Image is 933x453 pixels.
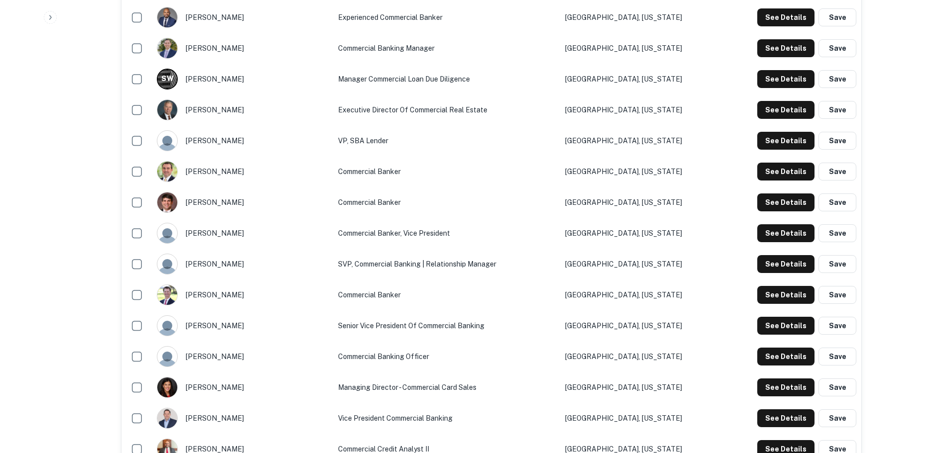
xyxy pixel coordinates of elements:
[333,403,560,434] td: Vice President Commercial Banking
[157,346,328,367] div: [PERSON_NAME]
[333,372,560,403] td: Managing Director - Commercial Card Sales
[333,64,560,94] td: Manager Commercial Loan Due Diligence
[560,125,750,156] td: [GEOGRAPHIC_DATA], [US_STATE]
[560,64,750,94] td: [GEOGRAPHIC_DATA], [US_STATE]
[333,156,560,187] td: Commercial Banker
[157,408,177,428] img: 1621454928135
[333,279,560,310] td: Commercial Banker
[333,249,560,279] td: SVP, Commercial Banking | Relationship Manager
[818,8,856,26] button: Save
[818,378,856,396] button: Save
[757,163,815,181] button: See Details
[157,130,328,151] div: [PERSON_NAME]
[560,279,750,310] td: [GEOGRAPHIC_DATA], [US_STATE]
[818,163,856,181] button: Save
[757,224,815,242] button: See Details
[757,8,815,26] button: See Details
[818,39,856,57] button: Save
[333,2,560,33] td: Experienced Commercial Banker
[818,286,856,304] button: Save
[818,132,856,150] button: Save
[157,7,177,27] img: 1660239655550
[757,348,815,365] button: See Details
[157,38,328,59] div: [PERSON_NAME]
[157,131,177,151] img: 9c8pery4andzj6ohjkjp54ma2
[757,409,815,427] button: See Details
[157,254,328,274] div: [PERSON_NAME]
[757,70,815,88] button: See Details
[157,7,328,28] div: [PERSON_NAME]
[157,377,328,398] div: [PERSON_NAME]
[157,285,177,305] img: 1648131603231
[818,409,856,427] button: Save
[157,100,177,120] img: 1517466083285
[157,347,177,366] img: 9c8pery4andzj6ohjkjp54ma2
[157,161,328,182] div: [PERSON_NAME]
[560,310,750,341] td: [GEOGRAPHIC_DATA], [US_STATE]
[560,249,750,279] td: [GEOGRAPHIC_DATA], [US_STATE]
[818,224,856,242] button: Save
[560,94,750,125] td: [GEOGRAPHIC_DATA], [US_STATE]
[757,193,815,211] button: See Details
[757,378,815,396] button: See Details
[333,310,560,341] td: Senior Vice President of Commercial Banking
[818,70,856,88] button: Save
[157,377,177,397] img: 1566095629096
[157,162,177,181] img: 1633030614492
[333,341,560,372] td: Commercial Banking Officer
[560,372,750,403] td: [GEOGRAPHIC_DATA], [US_STATE]
[157,223,328,244] div: [PERSON_NAME]
[157,408,328,429] div: [PERSON_NAME]
[818,255,856,273] button: Save
[757,286,815,304] button: See Details
[818,348,856,365] button: Save
[560,341,750,372] td: [GEOGRAPHIC_DATA], [US_STATE]
[157,192,328,213] div: [PERSON_NAME]
[757,101,815,119] button: See Details
[157,284,328,305] div: [PERSON_NAME]
[333,33,560,64] td: Commercial Banking Manager
[333,187,560,218] td: Commercial Banker
[560,156,750,187] td: [GEOGRAPHIC_DATA], [US_STATE]
[757,132,815,150] button: See Details
[560,403,750,434] td: [GEOGRAPHIC_DATA], [US_STATE]
[333,94,560,125] td: Executive Director of Commercial Real Estate
[333,218,560,249] td: Commercial Banker, Vice President
[157,99,328,120] div: [PERSON_NAME]
[161,74,173,84] p: S W
[757,317,815,335] button: See Details
[757,255,815,273] button: See Details
[157,223,177,243] img: 9c8pery4andzj6ohjkjp54ma2
[560,187,750,218] td: [GEOGRAPHIC_DATA], [US_STATE]
[883,342,933,389] iframe: Chat Widget
[818,101,856,119] button: Save
[560,218,750,249] td: [GEOGRAPHIC_DATA], [US_STATE]
[757,39,815,57] button: See Details
[818,193,856,211] button: Save
[333,125,560,156] td: VP, SBA Lender
[157,69,328,90] div: [PERSON_NAME]
[157,315,328,336] div: [PERSON_NAME]
[818,317,856,335] button: Save
[560,33,750,64] td: [GEOGRAPHIC_DATA], [US_STATE]
[157,316,177,336] img: 9c8pery4andzj6ohjkjp54ma2
[157,192,177,212] img: 1530102812132
[157,38,177,58] img: 1705973004193
[560,2,750,33] td: [GEOGRAPHIC_DATA], [US_STATE]
[157,254,177,274] img: 9c8pery4andzj6ohjkjp54ma2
